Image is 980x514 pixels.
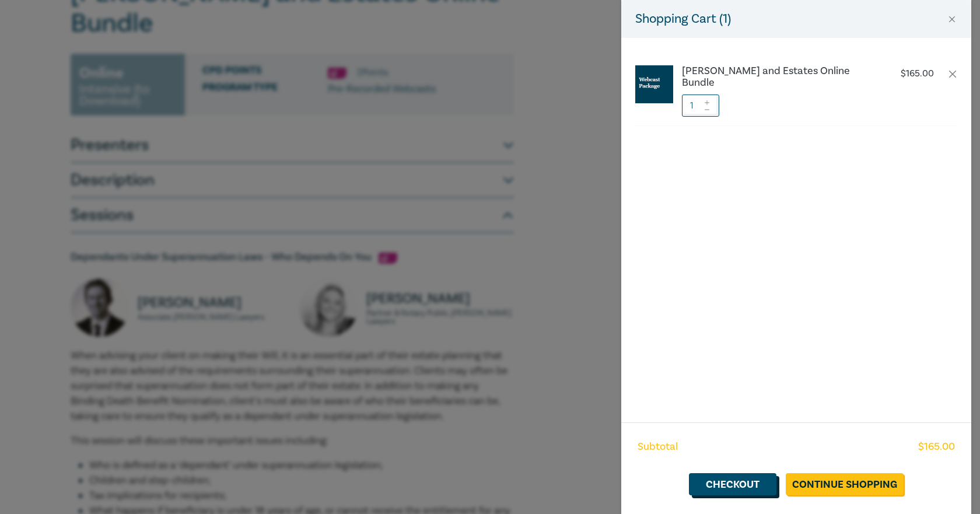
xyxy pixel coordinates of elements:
h5: Shopping Cart ( 1 ) [635,9,731,29]
a: Continue Shopping [786,473,904,495]
input: 1 [682,95,719,117]
a: Checkout [689,473,776,495]
span: Subtotal [638,439,678,454]
a: [PERSON_NAME] and Estates Online Bundle [682,65,876,89]
span: $ 165.00 [918,439,955,454]
button: Close [947,14,957,25]
p: $ 165.00 [901,68,934,79]
img: Webcast%20Package.jpg [635,65,673,103]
